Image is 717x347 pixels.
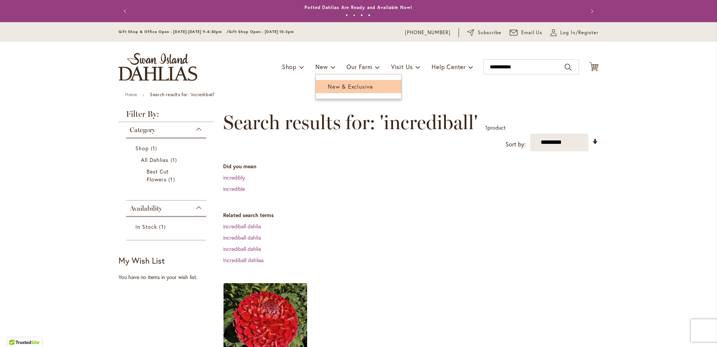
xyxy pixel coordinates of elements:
[118,29,229,34] span: Gift Shop & Office Open - [DATE]-[DATE] 9-4:30pm /
[583,4,598,19] button: Next
[510,29,543,36] a: Email Us
[368,14,370,17] button: 4 of 4
[282,63,297,71] span: Shop
[223,245,261,252] a: incrediball dahlia
[521,29,543,36] span: Email Us
[151,144,159,152] span: 1
[125,92,137,97] a: Home
[6,320,27,341] iframe: Launch Accessibility Center
[223,256,264,264] a: Incrediball dahlias
[328,83,373,90] span: New & Exclusive
[391,63,413,71] span: Visit Us
[478,29,501,36] span: Subscribe
[141,156,169,163] span: All Dahlias
[159,223,167,231] span: 1
[118,273,219,281] div: You have no items in your wish list.
[346,63,372,71] span: Our Farm
[560,29,598,36] span: Log In/Register
[171,156,179,164] span: 1
[130,204,162,213] span: Availability
[118,110,214,122] strong: Filter By:
[223,223,261,230] a: incrediball dahlia
[147,168,169,183] span: Best Cut Flowers
[360,14,363,17] button: 3 of 4
[304,5,412,10] a: Potted Dahlias Are Ready and Available Now!
[150,92,215,97] strong: Search results for: 'incrediball'
[147,167,187,183] a: Best Cut Flowers
[130,126,155,134] span: Category
[485,124,487,131] span: 1
[168,175,177,183] span: 1
[550,29,598,36] a: Log In/Register
[405,29,450,36] a: [PHONE_NUMBER]
[135,144,199,152] a: Shop
[135,145,149,152] span: Shop
[315,63,328,71] span: New
[467,29,501,36] a: Subscribe
[135,223,199,231] a: In Stock 1
[223,174,245,181] a: incredibly
[223,163,598,170] dt: Did you mean
[141,156,193,164] a: All Dahlias
[345,14,348,17] button: 1 of 4
[353,14,355,17] button: 2 of 4
[505,137,526,151] label: Sort by:
[432,63,466,71] span: Help Center
[118,4,133,19] button: Previous
[223,211,598,219] dt: Related search terms
[223,185,245,192] a: incredible
[485,122,505,134] p: product
[118,53,197,81] a: store logo
[223,111,478,134] span: Search results for: 'incrediball'
[223,234,261,241] a: incrediball dahlia
[229,29,294,34] span: Gift Shop Open - [DATE] 10-3pm
[135,223,157,230] span: In Stock
[118,255,165,266] strong: My Wish List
